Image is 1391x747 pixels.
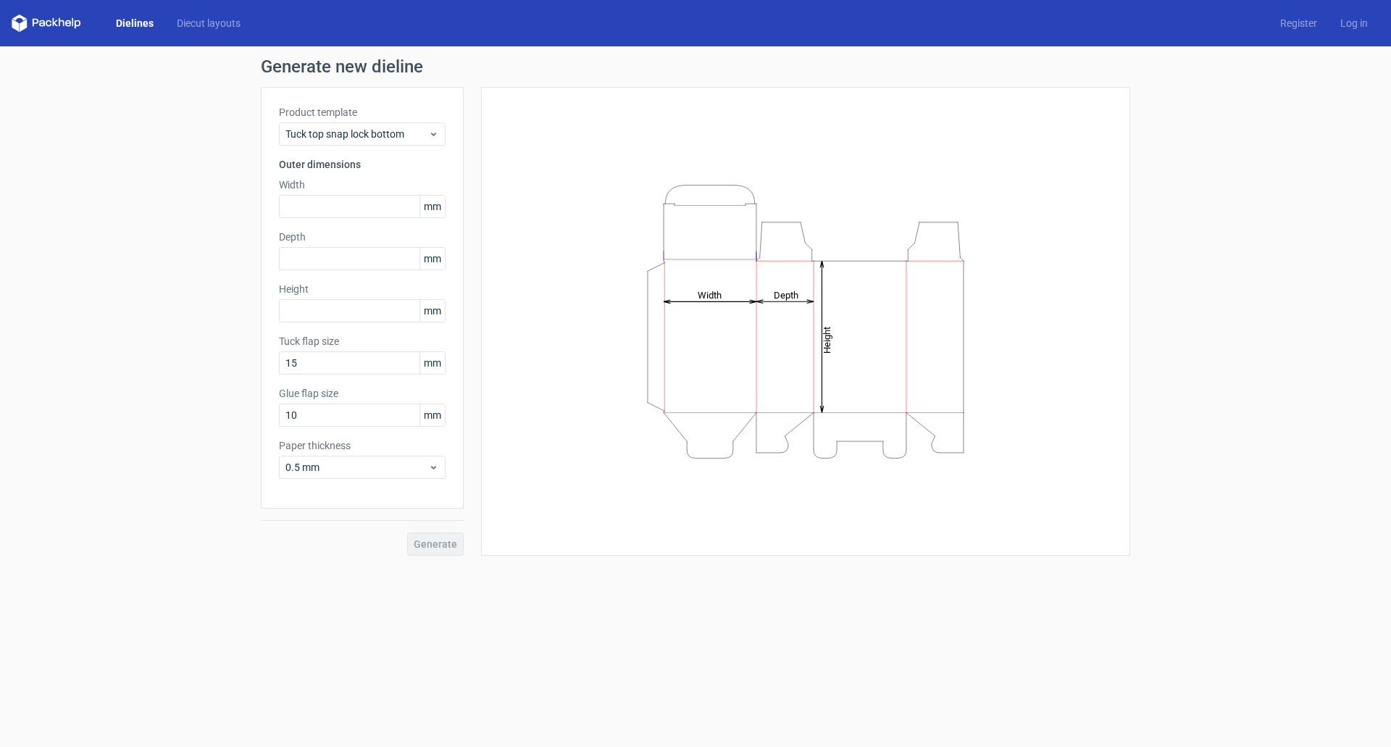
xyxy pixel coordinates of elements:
label: Tuck flap size [279,334,446,349]
span: 0.5 mm [285,460,428,475]
span: mm [419,248,445,270]
span: mm [419,300,445,322]
span: mm [419,196,445,217]
label: Depth [279,230,446,244]
label: Product template [279,105,446,120]
span: mm [419,404,445,426]
tspan: Depth [774,289,798,300]
label: Height [279,282,446,296]
a: Diecut layouts [165,16,252,30]
a: Register [1269,16,1329,30]
a: Dielines [104,16,165,30]
label: Width [279,178,446,192]
a: Log in [1329,16,1379,30]
span: mm [419,352,445,374]
tspan: Width [698,289,722,300]
label: Glue flap size [279,386,446,401]
span: Tuck top snap lock bottom [285,127,428,141]
tspan: Height [822,326,832,353]
h1: Generate new dieline [261,58,1130,75]
h3: Outer dimensions [279,157,446,172]
label: Paper thickness [279,438,446,453]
